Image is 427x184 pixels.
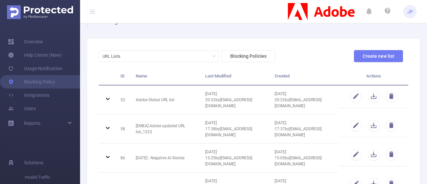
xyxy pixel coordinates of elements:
[212,54,216,59] i: icon: down
[407,5,413,18] span: JP
[222,50,275,62] button: Blocking Policies
[102,51,125,62] div: URL Lists
[120,73,124,78] span: ID
[275,121,322,137] span: [DATE] 17:37 by [EMAIL_ADDRESS][DOMAIN_NAME]
[115,144,131,173] td: 86
[8,48,62,62] a: Help Center (New)
[275,91,322,108] span: [DATE] 20:22 by [EMAIL_ADDRESS][DOMAIN_NAME]
[25,171,80,184] span: Invalid Traffic
[131,115,200,144] td: [EMEA] Adobe updated URL list_1223
[366,73,381,78] span: Actions
[205,73,231,78] span: Last Modified
[205,150,252,166] span: [DATE] 15:25 by [EMAIL_ADDRESS][DOMAIN_NAME]
[115,115,131,144] td: 58
[219,53,275,59] a: Blocking Policies
[275,150,322,166] span: [DATE] 15:05 by [EMAIL_ADDRESS][DOMAIN_NAME]
[275,73,290,78] span: Created
[205,91,252,108] span: [DATE] 20:22 by [EMAIL_ADDRESS][DOMAIN_NAME]
[8,35,43,48] a: Overview
[354,50,403,62] button: Create new list
[8,102,36,115] a: Users
[7,5,73,19] img: Protected Media
[24,121,40,126] span: Reports
[8,88,49,102] a: Integrations
[8,75,55,88] a: Blocking Policy
[24,117,40,130] a: Reports
[131,144,200,173] td: [DATE] - Negative AI Stories
[24,156,43,169] span: Solutions
[136,73,147,78] span: Name
[131,85,200,115] td: Adobe Global URL list
[115,85,131,115] td: 52
[205,121,252,137] span: [DATE] 17:38 by [EMAIL_ADDRESS][DOMAIN_NAME]
[8,62,62,75] a: Usage Notification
